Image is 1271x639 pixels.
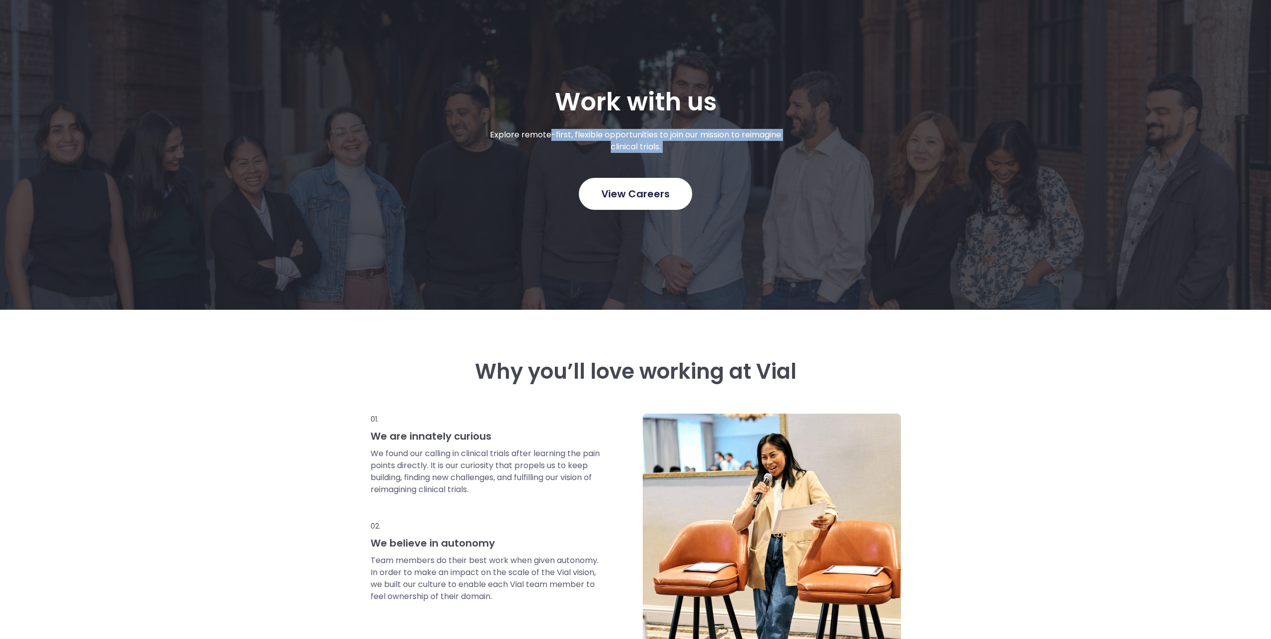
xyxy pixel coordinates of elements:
[579,178,692,210] a: View Careers
[371,555,601,603] p: Team members do their best work when given autonomy. In order to make an impact on the scale of t...
[371,521,601,532] p: 02.
[371,430,601,443] h3: We are innately curious
[371,414,601,425] p: 01.
[371,448,601,496] p: We found our calling in clinical trials after learning the pain points directly. It is our curios...
[371,360,901,384] h3: Why you’ll love working at Vial
[555,87,717,116] h1: Work with us
[601,187,670,200] span: View Careers
[479,129,792,153] p: Explore remote-first, flexible opportunities to join our mission to reimagine clinical trials.
[371,537,601,550] h3: We believe in autonomy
